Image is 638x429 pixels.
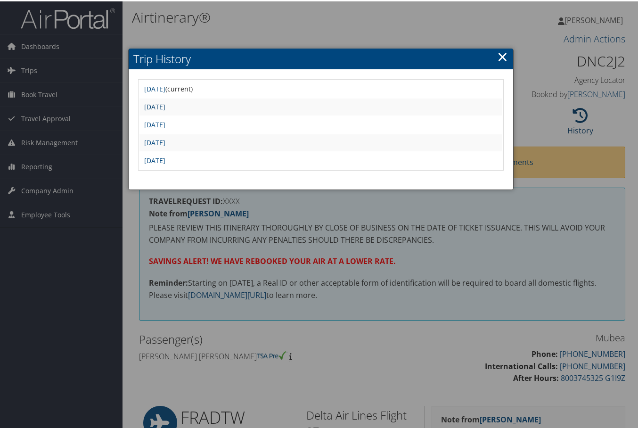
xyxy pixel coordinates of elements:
[144,101,165,110] a: [DATE]
[139,79,502,96] td: (current)
[144,119,165,128] a: [DATE]
[144,137,165,146] a: [DATE]
[129,47,513,68] h2: Trip History
[144,83,165,92] a: [DATE]
[497,46,508,65] a: ×
[144,155,165,164] a: [DATE]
